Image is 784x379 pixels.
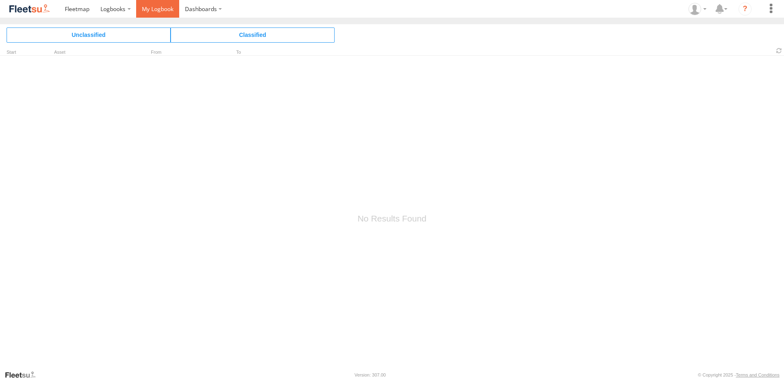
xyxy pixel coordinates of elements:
div: To [225,50,307,55]
div: © Copyright 2025 - [698,372,779,377]
div: Click to Sort [7,50,31,55]
div: Version: 307.00 [355,372,386,377]
span: Click to view Unclassified Trips [7,27,171,42]
span: Click to view Classified Trips [171,27,335,42]
a: Visit our Website [5,371,42,379]
a: Terms and Conditions [736,372,779,377]
i: ? [738,2,752,16]
div: Scott Hughes [686,3,709,15]
span: Refresh [774,47,784,55]
div: Asset [54,50,136,55]
img: fleetsu-logo-horizontal.svg [8,3,51,14]
div: From [139,50,221,55]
